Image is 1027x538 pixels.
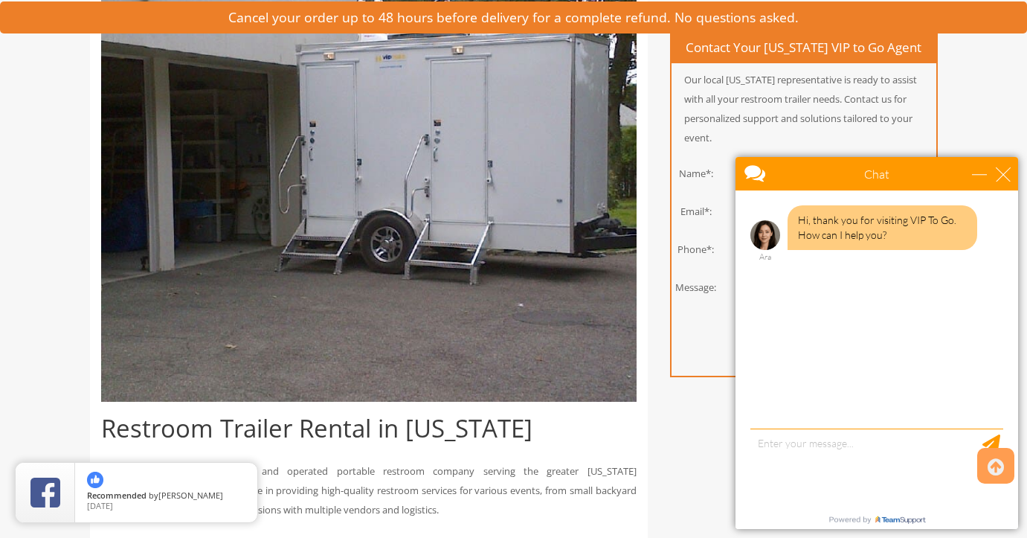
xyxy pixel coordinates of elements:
[101,415,637,442] h1: Restroom Trailer Rental in [US_STATE]
[660,205,733,219] div: Email*:
[672,33,936,63] h4: Contact Your [US_STATE] VIP to Go Agent
[727,148,1027,538] iframe: Live Chat Box
[30,478,60,507] img: Review Rating
[87,490,147,501] span: Recommended
[158,490,223,501] span: [PERSON_NAME]
[660,281,733,295] div: Message:
[672,70,936,147] p: Our local [US_STATE] representative is ready to assist with all your restroom trailer needs. Cont...
[87,500,113,511] span: [DATE]
[660,243,733,257] div: Phone*:
[87,472,103,488] img: thumbs up icon
[660,167,733,181] div: Name*:
[87,491,245,502] span: by
[101,461,637,519] p: VIP To Go is a family-owned and operated portable restroom company serving the greater [US_STATE]...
